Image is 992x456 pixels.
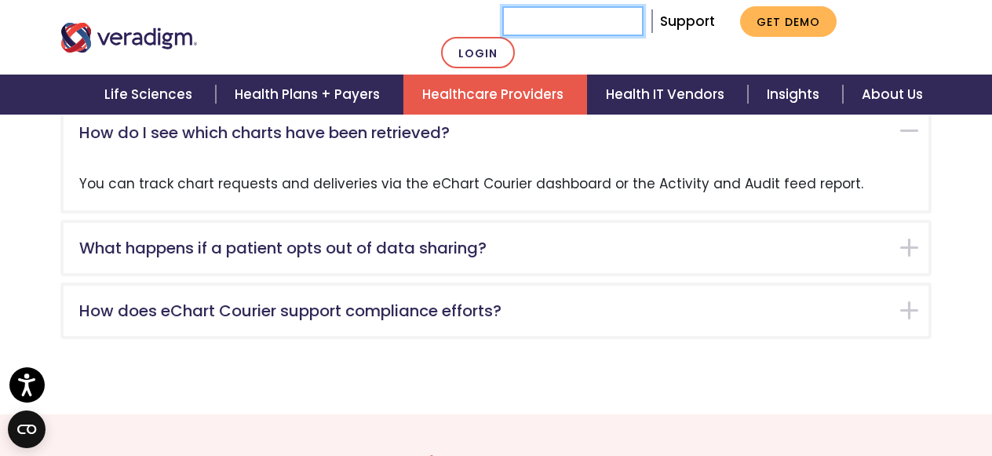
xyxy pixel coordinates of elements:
a: About Us [843,75,942,115]
a: Health Plans + Payers [216,75,403,115]
a: Insights [748,75,843,115]
h5: How do I see which charts have been retrieved? [79,123,889,142]
input: Search [502,6,644,36]
h5: What happens if a patient opts out of data sharing? [79,239,889,257]
h5: How does eChart Courier support compliance efforts? [79,301,889,320]
a: Login [441,37,515,69]
a: Healthcare Providers [403,75,587,115]
a: Get Demo [740,6,837,37]
button: Open CMP widget [8,410,46,448]
img: Veradigm logo [60,23,198,53]
div: You can track chart requests and deliveries via the eChart Courier dashboard or the Activity and ... [64,158,928,210]
iframe: Drift Chat Widget [914,378,973,437]
a: Support [660,12,715,31]
a: Health IT Vendors [587,75,748,115]
a: Life Sciences [86,75,216,115]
